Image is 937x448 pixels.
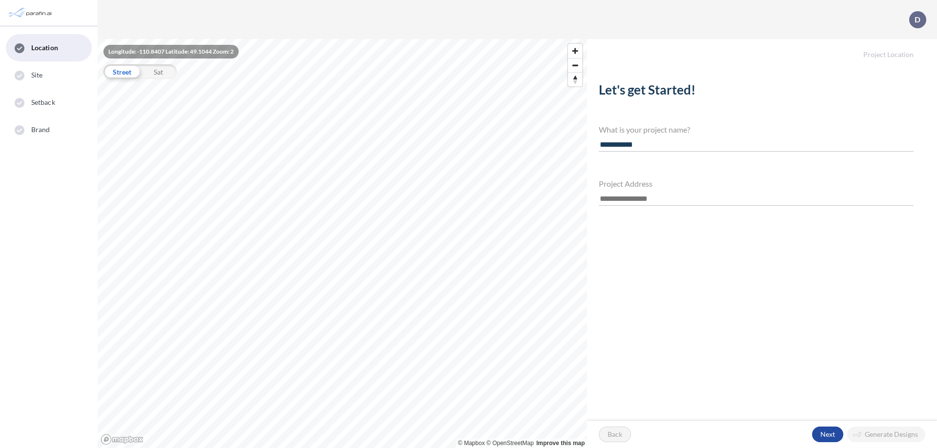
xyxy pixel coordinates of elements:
[31,97,55,107] span: Setback
[587,39,937,59] h5: Project Location
[915,15,920,24] p: D
[599,179,914,188] h4: Project Address
[812,427,843,442] button: Next
[536,440,585,447] a: Improve this map
[568,58,582,72] button: Zoom out
[568,72,582,86] button: Reset bearing to north
[31,70,42,80] span: Site
[140,64,177,79] div: Sat
[31,125,50,135] span: Brand
[568,44,582,58] button: Zoom in
[101,434,143,445] a: Mapbox homepage
[568,73,582,86] span: Reset bearing to north
[98,39,587,448] canvas: Map
[599,125,914,134] h4: What is your project name?
[487,440,534,447] a: OpenStreetMap
[103,45,239,58] div: Longitude: -110.8407 Latitude: 49.1044 Zoom: 2
[31,43,58,53] span: Location
[820,429,835,439] p: Next
[7,4,55,22] img: Parafin
[103,64,140,79] div: Street
[568,58,582,72] span: Zoom out
[458,440,485,447] a: Mapbox
[599,82,914,101] h2: Let's get Started!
